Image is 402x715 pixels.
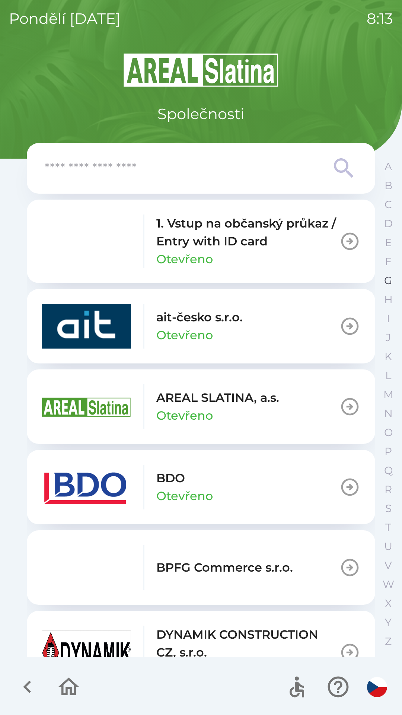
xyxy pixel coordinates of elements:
p: O [384,426,393,439]
p: F [385,255,392,268]
img: ae7449ef-04f1-48ed-85b5-e61960c78b50.png [42,465,131,509]
button: H [379,290,398,309]
p: A [385,160,392,173]
p: N [384,407,393,420]
p: J [386,331,391,344]
button: M [379,385,398,404]
img: aad3f322-fb90-43a2-be23-5ead3ef36ce5.png [42,384,131,429]
button: Y [379,613,398,632]
p: W [383,578,394,591]
p: K [385,350,392,363]
button: F [379,252,398,271]
p: G [384,274,392,287]
button: D [379,214,398,233]
button: G [379,271,398,290]
button: ait-česko s.r.o.Otevřeno [27,289,375,363]
p: 8:13 [367,7,393,30]
p: BPFG Commerce s.r.o. [156,559,293,576]
p: X [385,597,392,610]
img: 40b5cfbb-27b1-4737-80dc-99d800fbabba.png [42,304,131,349]
p: Otevřeno [156,250,213,268]
p: D [384,217,393,230]
p: Q [384,464,393,477]
p: E [385,236,392,249]
button: T [379,518,398,537]
button: U [379,537,398,556]
button: V [379,556,398,575]
p: pondělí [DATE] [9,7,121,30]
p: L [385,369,391,382]
button: X [379,594,398,613]
p: H [384,293,393,306]
button: N [379,404,398,423]
button: O [379,423,398,442]
p: U [384,540,392,553]
p: B [385,179,392,192]
p: Y [385,616,392,629]
p: Otevřeno [156,326,213,344]
button: L [379,366,398,385]
p: Společnosti [157,103,245,125]
img: 9aa1c191-0426-4a03-845b-4981a011e109.jpeg [42,630,131,675]
img: cs flag [367,677,387,697]
p: DYNAMIK CONSTRUCTION CZ, s.r.o. [156,626,339,661]
button: R [379,480,398,499]
button: BPFG Commerce s.r.o. [27,530,375,605]
button: S [379,499,398,518]
button: A [379,157,398,176]
p: Otevřeno [156,487,213,505]
button: DYNAMIK CONSTRUCTION CZ, s.r.o.Otevřeno [27,611,375,694]
button: C [379,195,398,214]
button: Z [379,632,398,651]
p: V [385,559,392,572]
p: 1. Vstup na občanský průkaz / Entry with ID card [156,214,339,250]
p: R [385,483,392,496]
p: T [385,521,391,534]
button: P [379,442,398,461]
button: J [379,328,398,347]
button: B [379,176,398,195]
button: 1. Vstup na občanský průkaz / Entry with ID cardOtevřeno [27,200,375,283]
img: 93ea42ec-2d1b-4d6e-8f8a-bdbb4610bcc3.png [42,219,131,264]
button: AREAL SLATINA, a.s.Otevřeno [27,369,375,444]
p: BDO [156,469,185,487]
button: W [379,575,398,594]
button: BDOOtevřeno [27,450,375,524]
img: Logo [27,52,375,88]
p: P [385,445,392,458]
button: K [379,347,398,366]
button: I [379,309,398,328]
p: S [385,502,392,515]
img: f3b1b367-54a7-43c8-9d7e-84e812667233.png [42,545,131,590]
p: ait-česko s.r.o. [156,308,243,326]
p: M [383,388,393,401]
p: C [385,198,392,211]
p: AREAL SLATINA, a.s. [156,389,279,407]
p: Otevřeno [156,407,213,425]
p: I [387,312,390,325]
button: Q [379,461,398,480]
p: Z [385,635,392,648]
button: E [379,233,398,252]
